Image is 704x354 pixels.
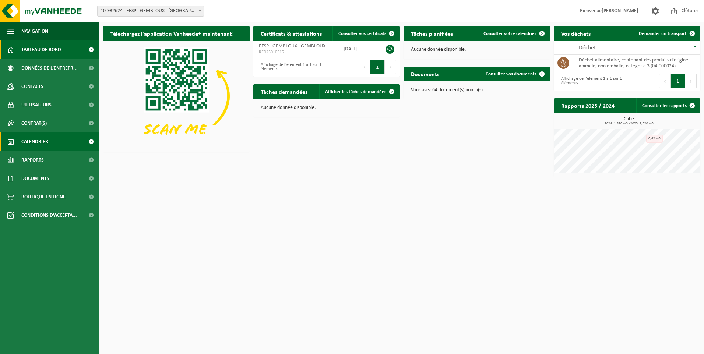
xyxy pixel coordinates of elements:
[636,98,700,113] a: Consulter les rapports
[21,114,47,132] span: Contrat(s)
[319,84,399,99] a: Afficher les tâches demandées
[685,74,697,88] button: Next
[486,72,536,77] span: Consulter vos documents
[261,105,393,110] p: Aucune donnée disponible.
[557,117,700,125] h3: Cube
[21,77,43,96] span: Contacts
[671,74,685,88] button: 1
[404,26,460,40] h2: Tâches planifiées
[633,26,700,41] a: Demander un transport
[325,89,386,94] span: Afficher les tâches demandées
[659,74,671,88] button: Previous
[404,67,447,81] h2: Documents
[332,26,399,41] a: Consulter vos certificats
[259,49,332,55] span: RED25010515
[480,67,549,81] a: Consulter vos documents
[98,6,204,16] span: 10-932624 - EESP - GEMBLOUX - GEMBLOUX
[579,45,596,51] span: Déchet
[573,55,700,71] td: déchet alimentaire, contenant des produits d'origine animale, non emballé, catégorie 3 (04-000024)
[478,26,549,41] a: Consulter votre calendrier
[483,31,536,36] span: Consulter votre calendrier
[411,47,543,52] p: Aucune donnée disponible.
[554,26,598,40] h2: Vos déchets
[259,43,325,49] span: EESP - GEMBLOUX - GEMBLOUX
[253,84,315,99] h2: Tâches demandées
[103,26,241,40] h2: Téléchargez l'application Vanheede+ maintenant!
[97,6,204,17] span: 10-932624 - EESP - GEMBLOUX - GEMBLOUX
[21,188,66,206] span: Boutique en ligne
[21,22,48,40] span: Navigation
[21,132,48,151] span: Calendrier
[646,135,663,143] div: 0,42 m3
[359,60,370,74] button: Previous
[602,8,638,14] strong: [PERSON_NAME]
[21,206,77,224] span: Conditions d'accepta...
[21,169,49,188] span: Documents
[253,26,329,40] h2: Certificats & attestations
[103,41,250,151] img: Download de VHEPlus App
[21,40,61,59] span: Tableau de bord
[557,73,623,89] div: Affichage de l'élément 1 à 1 sur 1 éléments
[21,96,52,114] span: Utilisateurs
[370,60,385,74] button: 1
[554,98,622,113] h2: Rapports 2025 / 2024
[21,151,44,169] span: Rapports
[639,31,687,36] span: Demander un transport
[338,31,386,36] span: Consulter vos certificats
[21,59,78,77] span: Données de l'entrepr...
[338,41,376,57] td: [DATE]
[257,59,323,75] div: Affichage de l'élément 1 à 1 sur 1 éléments
[385,60,396,74] button: Next
[557,122,700,125] span: 2024: 1,820 m3 - 2025: 2,520 m3
[411,88,543,93] p: Vous avez 64 document(s) non lu(s).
